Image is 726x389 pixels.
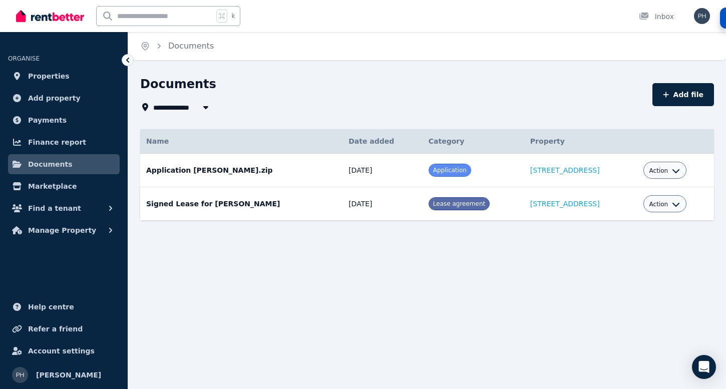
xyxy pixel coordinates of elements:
span: Payments [28,114,67,126]
span: Finance report [28,136,86,148]
a: Marketplace [8,176,120,196]
span: Manage Property [28,224,96,236]
td: Application [PERSON_NAME].zip [140,154,342,187]
button: Add file [652,83,714,106]
a: Documents [8,154,120,174]
button: Find a tenant [8,198,120,218]
nav: Breadcrumb [128,32,226,60]
a: [STREET_ADDRESS] [530,166,600,174]
th: Property [524,129,637,154]
a: Account settings [8,341,120,361]
th: Category [423,129,524,154]
a: [STREET_ADDRESS] [530,200,600,208]
span: Action [649,200,668,208]
span: k [231,12,235,20]
img: Pierce Hayward [12,367,28,383]
a: Payments [8,110,120,130]
a: Add property [8,88,120,108]
span: Marketplace [28,180,77,192]
img: RentBetter [16,9,84,24]
span: Action [649,167,668,175]
span: Refer a friend [28,323,83,335]
span: Name [146,137,169,145]
button: Action [649,200,680,208]
button: Manage Property [8,220,120,240]
span: Documents [28,158,73,170]
div: Inbox [639,12,674,22]
td: [DATE] [342,187,423,221]
a: Refer a friend [8,319,120,339]
button: Action [649,167,680,175]
span: Help centre [28,301,74,313]
td: Signed Lease for [PERSON_NAME] [140,187,342,221]
div: Open Intercom Messenger [692,355,716,379]
span: Account settings [28,345,95,357]
span: ORGANISE [8,55,40,62]
span: Application [433,167,467,174]
h1: Documents [140,76,216,92]
span: [PERSON_NAME] [36,369,101,381]
span: Find a tenant [28,202,81,214]
th: Date added [342,129,423,154]
a: Documents [168,41,214,51]
a: Properties [8,66,120,86]
a: Finance report [8,132,120,152]
span: Lease agreement [433,200,485,207]
span: Properties [28,70,70,82]
td: [DATE] [342,154,423,187]
a: Help centre [8,297,120,317]
span: Add property [28,92,81,104]
img: Pierce Hayward [694,8,710,24]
